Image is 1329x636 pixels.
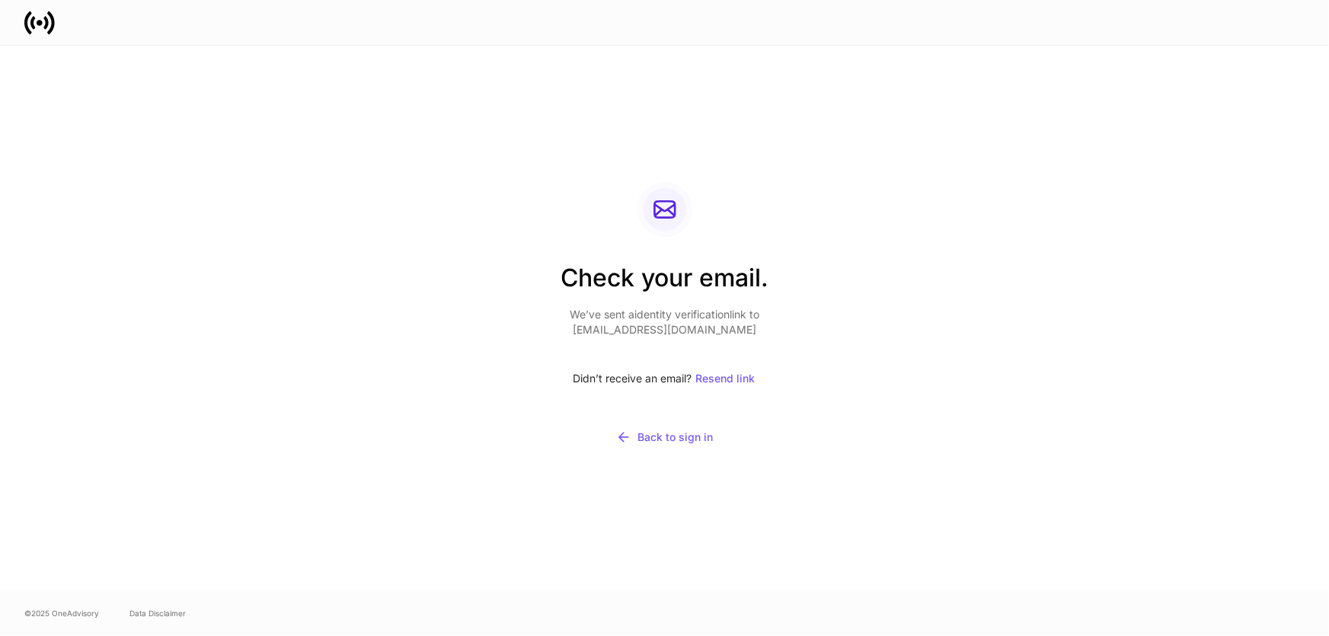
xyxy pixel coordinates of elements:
[561,307,768,337] p: We’ve sent a identity verification link to [EMAIL_ADDRESS][DOMAIN_NAME]
[696,373,756,384] div: Resend link
[561,420,768,455] button: Back to sign in
[561,261,768,307] h2: Check your email.
[695,362,756,395] button: Resend link
[24,607,99,619] span: © 2025 OneAdvisory
[129,607,186,619] a: Data Disclaimer
[561,362,768,395] div: Didn’t receive an email?
[616,430,713,445] div: Back to sign in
